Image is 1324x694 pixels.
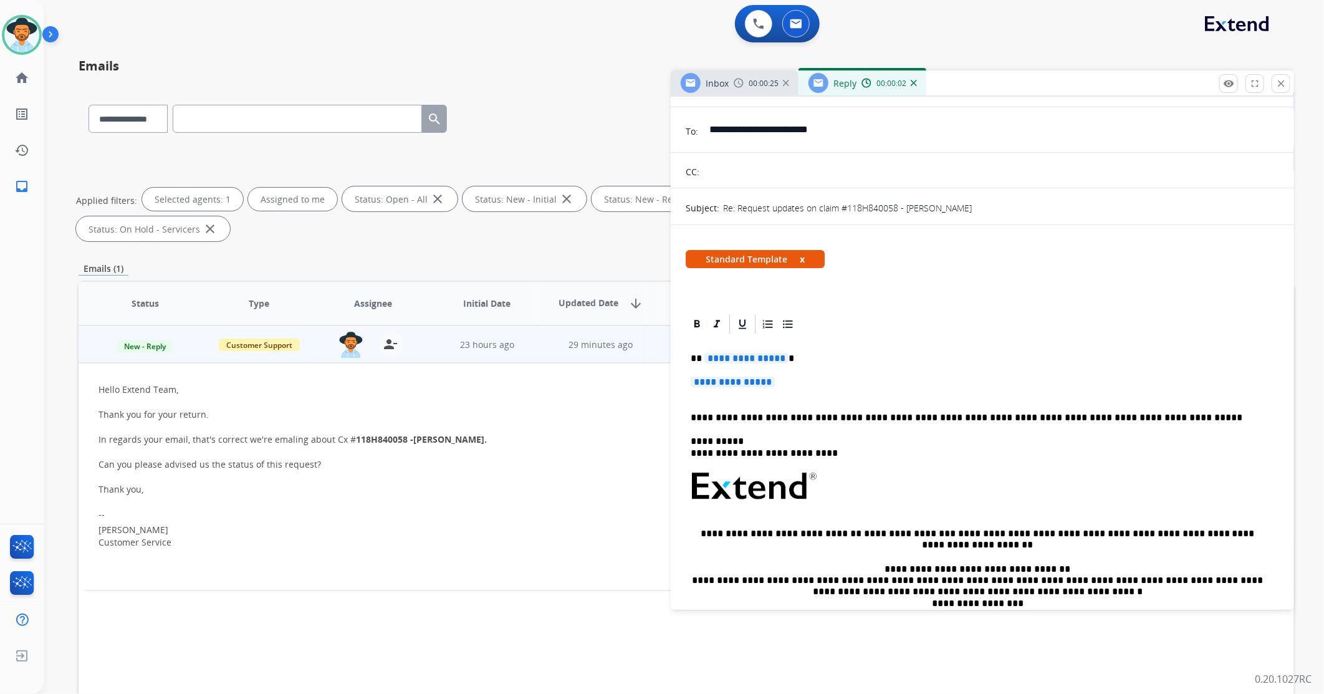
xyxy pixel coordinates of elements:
mat-icon: fullscreen [1249,78,1260,89]
p: CC: [686,165,699,178]
mat-icon: remove_red_eye [1223,78,1234,89]
strong: 118H840058 -[PERSON_NAME]. [356,433,487,445]
div: Status: New - Initial [463,186,587,211]
h2: Emails [79,58,1294,74]
div: Selected agents: 1 [142,188,243,211]
mat-icon: person_remove [383,337,398,352]
img: avatar [4,17,39,52]
p: Emails (1) [79,262,128,276]
p: Applied filters: [76,194,137,207]
div: Bold [688,315,706,334]
span: Customer Support [219,339,300,352]
p: 0.20.1027RC [1255,672,1312,687]
mat-icon: home [14,70,29,85]
span: 23 hours ago [460,339,514,350]
div: Status: New - Reply [592,186,715,211]
div: Ordered List [759,315,777,334]
div: Hello Extend Team, Thank you for your return. In regards your email, that's correct we're emaling... [98,383,1046,496]
p: Re: Request updates on claim #118H840058 - [PERSON_NAME] [723,201,972,214]
mat-icon: search [427,112,442,127]
div: Status: On Hold - Servicers [76,216,230,241]
span: 00:00:02 [876,79,906,89]
div: Italic [708,315,726,334]
div: Underline [733,315,752,334]
p: [PERSON_NAME] Customer Service [98,524,1046,549]
span: Initial Date [463,297,511,310]
span: Standard Template [686,250,825,268]
span: 00:00:25 [749,79,779,89]
div: Assigned to me [248,188,337,211]
button: x [800,253,805,266]
span: New - Reply [117,340,173,353]
span: Type [249,297,269,310]
span: 29 minutes ago [569,339,633,350]
span: Assignee [354,297,392,310]
p: To: [686,125,698,138]
span: Updated Date [559,296,618,311]
mat-icon: close [559,191,574,206]
mat-icon: close [430,191,445,206]
p: Subject: [686,201,719,214]
mat-icon: close [203,221,218,236]
span: Inbox [706,77,729,89]
mat-icon: inbox [14,179,29,194]
span: Reply [833,77,856,89]
div: -- [98,508,1046,549]
img: agent-avatar [338,332,363,358]
mat-icon: history [14,143,29,158]
mat-icon: list_alt [14,107,29,122]
mat-icon: close [1275,78,1287,89]
div: Status: Open - All [342,186,458,211]
mat-icon: arrow_downward [628,296,643,311]
span: Status [132,297,159,310]
div: Bullet List [779,315,797,334]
